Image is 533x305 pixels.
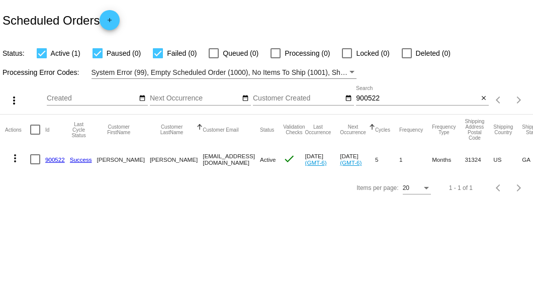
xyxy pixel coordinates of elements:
[509,90,529,110] button: Next page
[432,145,465,174] mat-cell: Months
[340,145,375,174] mat-cell: [DATE]
[399,127,423,133] button: Change sorting for Frequency
[139,94,146,103] mat-icon: date_range
[107,47,141,59] span: Paused (0)
[480,94,487,103] mat-icon: close
[465,145,493,174] mat-cell: 31324
[345,94,352,103] mat-icon: date_range
[45,156,65,163] a: 900522
[260,127,274,133] button: Change sorting for Status
[8,94,20,107] mat-icon: more_vert
[305,145,340,174] mat-cell: [DATE]
[3,10,120,30] h2: Scheduled Orders
[509,178,529,198] button: Next page
[9,152,21,164] mat-icon: more_vert
[283,153,295,165] mat-icon: check
[104,17,116,29] mat-icon: add
[203,145,260,174] mat-cell: [EMAIL_ADDRESS][DOMAIN_NAME]
[3,49,25,57] span: Status:
[203,127,238,133] button: Change sorting for CustomerEmail
[399,145,432,174] mat-cell: 1
[285,47,330,59] span: Processing (0)
[242,94,249,103] mat-icon: date_range
[465,119,484,141] button: Change sorting for ShippingPostcode
[478,93,489,104] button: Clear
[283,115,305,145] mat-header-cell: Validation Checks
[416,47,451,59] span: Deleted (0)
[403,185,431,192] mat-select: Items per page:
[449,184,473,191] div: 1 - 1 of 1
[51,47,80,59] span: Active (1)
[97,124,141,135] button: Change sorting for CustomerFirstName
[432,124,456,135] button: Change sorting for FrequencyType
[70,122,88,138] button: Change sorting for LastProcessingCycleId
[305,159,327,166] a: (GMT-6)
[5,115,30,145] mat-header-cell: Actions
[167,47,197,59] span: Failed (0)
[223,47,258,59] span: Queued (0)
[493,124,513,135] button: Change sorting for ShippingCountry
[253,94,343,103] input: Customer Created
[47,94,137,103] input: Created
[340,124,366,135] button: Change sorting for NextOccurrenceUtc
[260,156,276,163] span: Active
[70,156,92,163] a: Success
[92,66,357,79] mat-select: Filter by Processing Error Codes
[375,127,390,133] button: Change sorting for Cycles
[150,124,194,135] button: Change sorting for CustomerLastName
[356,94,478,103] input: Search
[45,127,49,133] button: Change sorting for Id
[493,145,522,174] mat-cell: US
[3,68,79,76] span: Processing Error Codes:
[375,145,399,174] mat-cell: 5
[357,184,398,191] div: Items per page:
[150,94,240,103] input: Next Occurrence
[97,145,150,174] mat-cell: [PERSON_NAME]
[489,178,509,198] button: Previous page
[489,90,509,110] button: Previous page
[403,184,409,191] span: 20
[356,47,389,59] span: Locked (0)
[305,124,331,135] button: Change sorting for LastOccurrenceUtc
[150,145,203,174] mat-cell: [PERSON_NAME]
[340,159,362,166] a: (GMT-6)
